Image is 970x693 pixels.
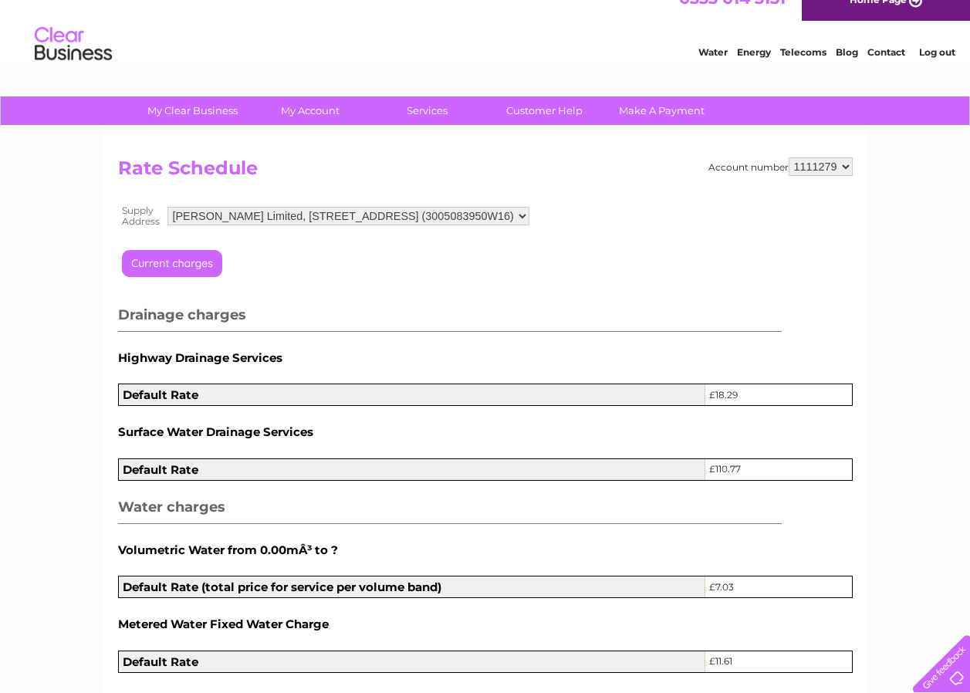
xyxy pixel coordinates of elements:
a: My Clear Business [129,96,256,125]
td: £11.61 [705,651,852,672]
b: Default Rate [123,654,198,669]
th: Supply Address [118,201,164,231]
h5: Surface Water Drainage Services [118,425,853,438]
h5: Highway Drainage Services [118,351,853,364]
a: Blog [836,66,858,77]
a: My Account [246,96,373,125]
h5: Volumetric Water from 0.00mÂ³ to ? [118,543,853,556]
b: Default Rate [123,462,198,477]
h3: Drainage charges [118,304,782,332]
a: Customer Help [481,96,608,125]
div: Account number [708,157,853,176]
td: £7.03 [705,576,852,597]
h3: Water charges [118,496,782,524]
td: £18.29 [705,384,852,406]
b: Default Rate (total price for service per volume band) [123,580,441,594]
a: Energy [737,66,771,77]
b: Default Rate [123,387,198,402]
td: £110.77 [705,458,852,480]
a: Contact [867,66,905,77]
a: Make A Payment [598,96,725,125]
a: Telecoms [780,66,826,77]
div: Clear Business is a trading name of Verastar Limited (registered in [GEOGRAPHIC_DATA] No. 3667643... [121,8,850,75]
h2: Rate Schedule [118,157,853,187]
a: Services [363,96,491,125]
a: Log out [919,66,955,77]
a: 0333 014 3131 [679,8,786,27]
h5: Metered Water Fixed Water Charge [118,617,853,630]
img: logo.png [34,40,113,87]
a: Water [698,66,728,77]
